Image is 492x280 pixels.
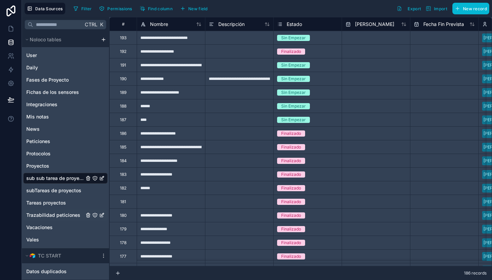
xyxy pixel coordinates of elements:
a: New record [450,3,489,14]
button: Import [423,3,450,14]
span: Permissions [107,6,132,11]
div: Finalizado [281,130,301,137]
div: Finalizado [281,253,301,260]
button: Filter [71,3,94,14]
div: 190 [120,76,127,82]
button: Find column [137,3,175,14]
div: # [115,22,132,27]
div: Sin Empezar [281,76,306,82]
button: Data Sources [25,3,65,14]
div: Sin Empezar [281,89,306,96]
div: Finalizado [281,158,301,164]
div: 181 [120,199,126,205]
div: Finalizado [281,226,301,232]
button: New record [452,3,489,14]
div: 187 [120,117,126,123]
button: Export [394,3,423,14]
span: K [99,22,104,27]
div: Finalizado [281,212,301,219]
div: 177 [120,254,126,259]
span: Estado [287,21,302,28]
div: 184 [120,158,127,164]
span: Filter [81,6,92,11]
div: 191 [120,62,126,68]
div: 182 [120,185,126,191]
div: Finalizado [281,171,301,178]
div: 192 [120,49,126,54]
div: 186 [120,131,126,136]
span: Ctrl [84,20,98,29]
div: Finalizado [281,240,301,246]
span: Nombre [150,21,168,28]
div: Sin Empezar [281,62,306,68]
span: [PERSON_NAME] [355,21,394,28]
div: Finalizado [281,185,301,191]
a: Permissions [97,3,137,14]
button: New field [178,3,210,14]
div: 188 [120,103,126,109]
span: 186 records [464,270,487,276]
span: Fecha Fin Prevista [423,21,464,28]
div: 180 [120,213,127,218]
span: New field [188,6,208,11]
div: 189 [120,90,126,95]
span: New record [463,6,487,11]
span: Descripción [218,21,245,28]
button: Permissions [97,3,134,14]
div: 185 [120,144,126,150]
div: Finalizado [281,199,301,205]
span: Export [408,6,421,11]
div: Sin Empezar [281,103,306,109]
div: 183 [120,172,126,177]
span: Data Sources [35,6,63,11]
div: Sin Empezar [281,117,306,123]
div: Sin Empezar [281,35,306,41]
span: Find column [148,6,173,11]
div: Finalizado [281,144,301,150]
div: 179 [120,226,126,232]
div: 193 [120,35,126,41]
div: Finalizado [281,48,301,55]
div: 178 [120,240,126,246]
span: Import [434,6,447,11]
